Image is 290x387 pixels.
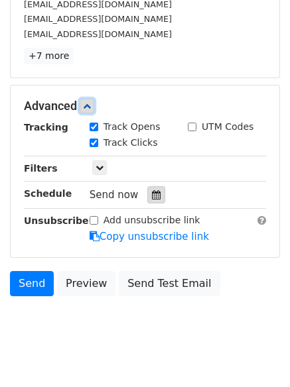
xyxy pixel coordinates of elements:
[119,271,220,296] a: Send Test Email
[24,99,266,113] h5: Advanced
[24,29,172,39] small: [EMAIL_ADDRESS][DOMAIN_NAME]
[104,120,161,134] label: Track Opens
[104,136,158,150] label: Track Clicks
[90,231,209,243] a: Copy unsubscribe link
[24,48,74,64] a: +7 more
[24,14,172,24] small: [EMAIL_ADDRESS][DOMAIN_NAME]
[90,189,139,201] span: Send now
[24,188,72,199] strong: Schedule
[24,163,58,174] strong: Filters
[24,215,89,226] strong: Unsubscribe
[224,323,290,387] iframe: Chat Widget
[24,122,68,133] strong: Tracking
[57,271,115,296] a: Preview
[10,271,54,296] a: Send
[104,213,200,227] label: Add unsubscribe link
[202,120,254,134] label: UTM Codes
